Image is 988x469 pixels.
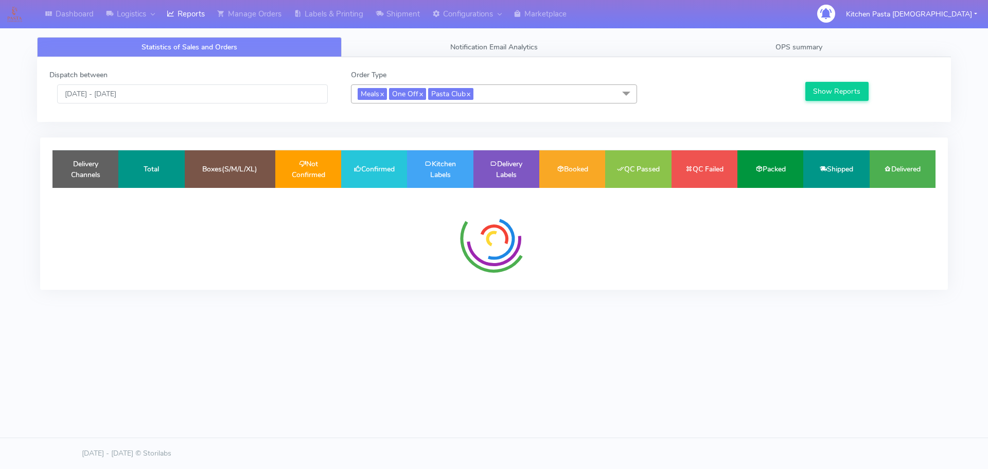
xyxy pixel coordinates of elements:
span: Statistics of Sales and Orders [142,42,237,52]
button: Kitchen Pasta [DEMOGRAPHIC_DATA] [838,4,985,25]
td: Kitchen Labels [407,150,473,188]
td: Delivery Labels [473,150,539,188]
span: Notification Email Analytics [450,42,538,52]
td: Shipped [803,150,869,188]
a: x [418,88,423,99]
td: Booked [539,150,605,188]
td: Confirmed [341,150,407,188]
span: Meals [358,88,387,100]
td: Not Confirmed [275,150,341,188]
td: Boxes(S/M/L/XL) [185,150,275,188]
td: QC Passed [605,150,671,188]
span: Pasta Club [428,88,473,100]
label: Dispatch between [49,70,108,80]
span: OPS summary [775,42,822,52]
ul: Tabs [37,37,951,57]
td: Packed [737,150,803,188]
a: x [379,88,384,99]
label: Order Type [351,70,386,80]
td: Delivered [870,150,936,188]
td: Delivery Channels [52,150,118,188]
td: Total [118,150,184,188]
td: QC Failed [672,150,737,188]
span: One Off [389,88,426,100]
img: spinner-radial.svg [455,200,533,277]
input: Pick the Daterange [57,84,328,103]
a: x [466,88,470,99]
button: Show Reports [805,82,869,101]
